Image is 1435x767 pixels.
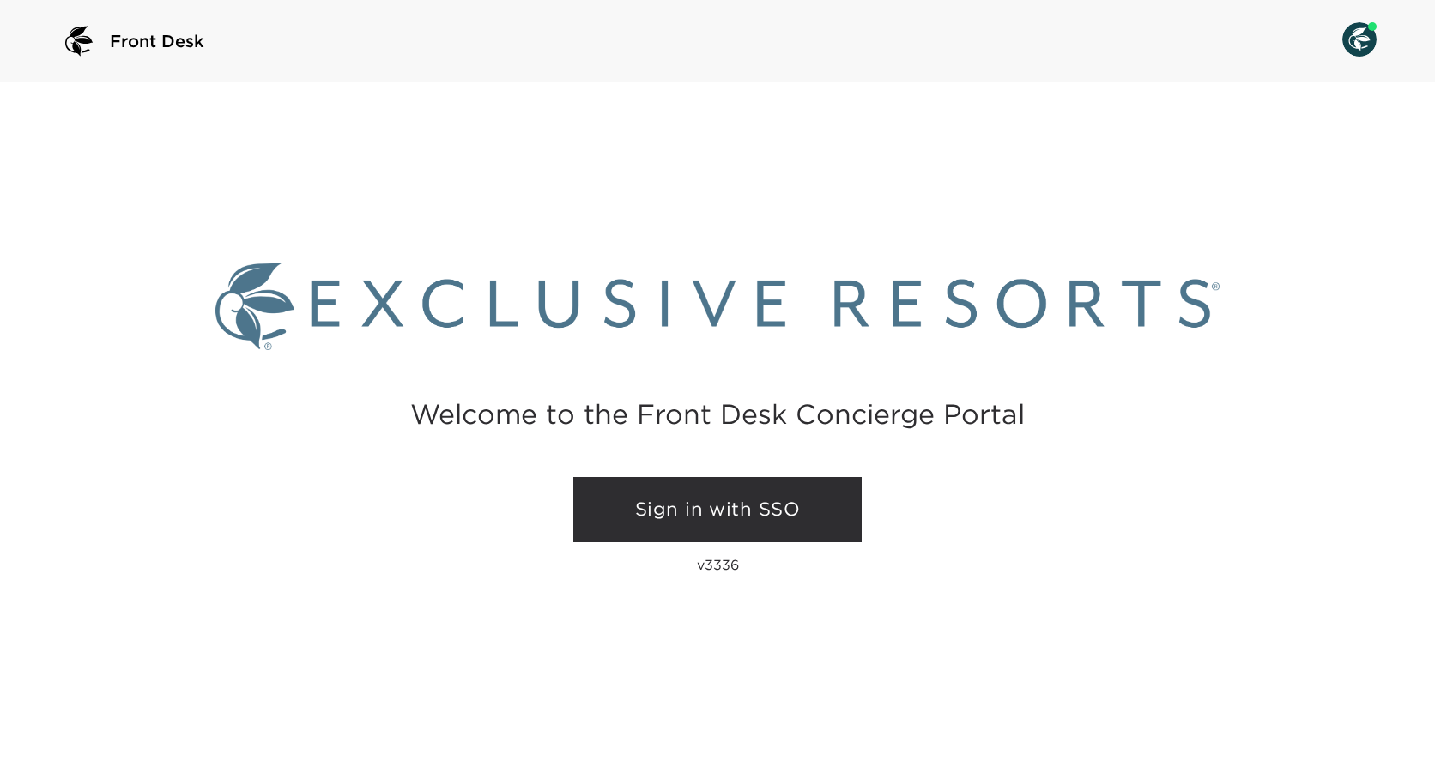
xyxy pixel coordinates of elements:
img: Exclusive Resorts logo [215,263,1220,350]
a: Sign in with SSO [573,477,862,542]
img: User [1342,22,1377,57]
p: v3336 [697,556,739,573]
img: logo [58,21,100,62]
h2: Welcome to the Front Desk Concierge Portal [410,401,1025,427]
span: Front Desk [110,29,204,53]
